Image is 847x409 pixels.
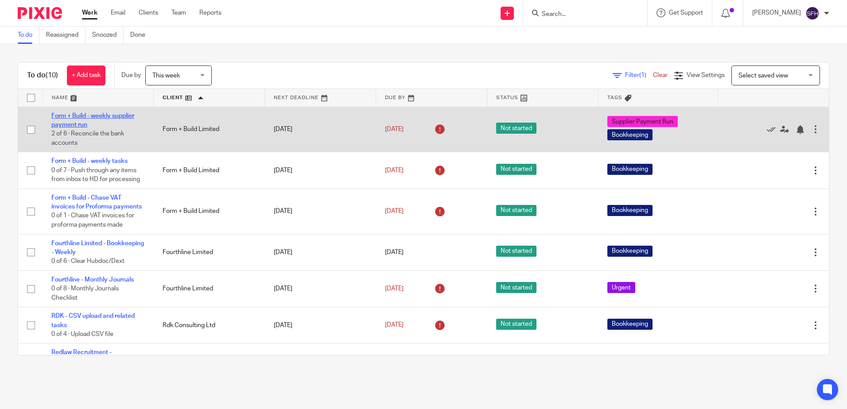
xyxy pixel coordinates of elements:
span: 2 of 6 · Reconcile the bank accounts [51,131,124,146]
p: Due by [121,71,141,80]
a: Clients [139,8,158,17]
span: Filter [625,72,653,78]
span: Bookkeeping [607,246,653,257]
img: Pixie [18,7,62,19]
a: Done [130,27,152,44]
td: Redlaw Recruitment Limited [154,343,265,380]
td: [DATE] [265,189,376,234]
a: RDK - CSV upload and related tasks [51,313,135,328]
td: Fourthline Limited [154,270,265,307]
span: Not started [496,164,536,175]
span: Bookkeeping [607,164,653,175]
span: 0 of 8 · Monthly Journals Checklist [51,286,119,301]
a: Reassigned [46,27,85,44]
span: This week [152,73,180,79]
a: Snoozed [92,27,124,44]
span: Get Support [669,10,703,16]
span: Supplier Payment Run [607,116,678,127]
span: (1) [639,72,646,78]
a: + Add task [67,66,105,85]
td: Rdk Consulting Ltd [154,307,265,343]
p: [PERSON_NAME] [752,8,801,17]
span: (10) [46,72,58,79]
td: Form + Build Limited [154,189,265,234]
span: Urgent [607,282,635,293]
td: Form + Build Limited [154,107,265,152]
span: View Settings [687,72,725,78]
span: Select saved view [738,73,788,79]
span: Not started [496,246,536,257]
td: [DATE] [265,152,376,189]
span: [DATE] [385,322,404,328]
span: 0 of 6 · Clear Hubdoc/Dext [51,258,124,264]
span: Not started [496,282,536,293]
td: Form + Build Limited [154,152,265,189]
span: [DATE] [385,208,404,214]
a: To do [18,27,39,44]
span: 0 of 1 · Chase VAT invoices for proforma payments made [51,213,134,228]
img: svg%3E [805,6,820,20]
span: Bookkeeping [607,319,653,330]
span: Not started [496,319,536,330]
a: Work [82,8,97,17]
td: [DATE] [265,343,376,380]
span: [DATE] [385,249,404,255]
td: [DATE] [265,107,376,152]
td: [DATE] [265,234,376,270]
td: Fourthline Limited [154,234,265,270]
a: Redlaw Recruitment - Bookkeeping - Weekly [51,349,114,364]
a: Mark as done [767,125,780,134]
span: [DATE] [385,286,404,292]
span: [DATE] [385,126,404,132]
span: Not started [496,205,536,216]
input: Search [541,11,621,19]
span: Tags [607,95,622,100]
span: 0 of 4 · Upload CSV file [51,331,113,337]
td: [DATE] [265,270,376,307]
a: Clear [653,72,668,78]
span: Bookkeeping [607,205,653,216]
a: Team [171,8,186,17]
a: Fourthline Limited - Bookkeeping - Weekly [51,240,144,255]
a: Email [111,8,125,17]
a: Form + Build - weekly supplier payment run [51,113,134,128]
h1: To do [27,71,58,80]
a: Form + Build - Chase VAT invoices for Proforma payments [51,195,142,210]
span: Not started [496,123,536,134]
span: 0 of 7 · Push through any items from inbox to HD for processing [51,167,140,183]
span: Bookkeeping [607,129,653,140]
a: Fourthline - Monthly Journals [51,277,134,283]
span: [DATE] [385,167,404,174]
td: [DATE] [265,307,376,343]
a: Reports [199,8,221,17]
a: Form + Build - weekly tasks [51,158,128,164]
